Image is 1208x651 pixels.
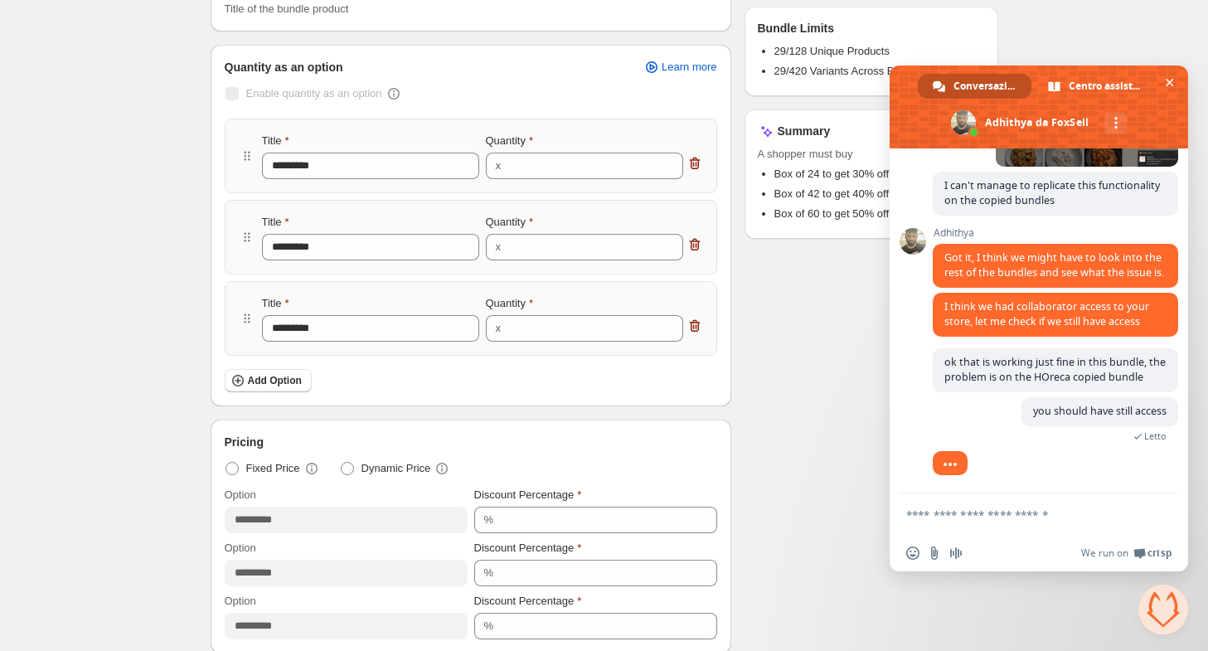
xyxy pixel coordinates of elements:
span: Registra un messaggio audio [949,547,963,560]
label: Title [262,295,289,312]
span: We run on [1081,547,1128,560]
div: % [484,565,494,581]
span: Got it, I think we might have to look into the rest of the bundles and see what the issue is. [944,250,1164,279]
span: Conversazione [953,74,1015,99]
label: Discount Percentage [474,593,582,610]
span: ok that is working just fine in this bundle, the problem is on the HOreca copied bundle [944,355,1166,384]
span: Adhithya [933,227,1178,239]
span: I can't manage to replicate this functionality on the copied bundles [944,178,1160,207]
textarea: Scrivi il tuo messaggio... [906,508,1135,522]
h3: Summary [778,123,831,139]
span: Crisp [1147,547,1172,560]
span: Letto [1144,430,1167,442]
div: Altri canali [1104,112,1127,134]
span: Enable quantity as an option [246,87,382,100]
label: Discount Percentage [474,487,582,503]
div: % [484,618,494,634]
label: Title [262,214,289,231]
div: x [496,239,502,255]
a: We run onCrisp [1081,547,1172,560]
span: Pricing [225,434,264,450]
li: Box of 24 to get 30% off [774,166,985,182]
span: Dynamic Price [361,460,431,477]
div: x [496,320,502,337]
span: A shopper must buy [758,146,985,163]
div: x [496,158,502,174]
span: I think we had collaborator access to your store, let me check if we still have access [944,299,1149,328]
span: Centro assistenza [1069,74,1143,99]
span: Fixed Price [246,460,300,477]
span: Title of the bundle product [225,2,349,15]
h3: Bundle Limits [758,20,835,36]
label: Option [225,593,256,610]
span: 29/128 Unique Products [774,45,890,57]
span: Chiudere la chat [1161,74,1178,91]
span: Invia un file [928,547,941,560]
div: % [484,512,494,528]
label: Option [225,487,256,503]
label: Title [262,133,289,149]
label: Option [225,540,256,556]
div: Chiudere la chat [1138,585,1188,634]
a: Learn more [633,56,726,79]
div: Centro assistenza [1033,74,1160,99]
span: Learn more [662,61,716,74]
label: Quantity [486,295,533,312]
li: Box of 60 to get 50% off [774,206,985,222]
li: Box of 42 to get 40% off [774,186,985,202]
span: Add Option [248,374,302,387]
label: Quantity [486,133,533,149]
span: you should have still access [1033,404,1167,418]
span: Quantity as an option [225,59,343,75]
label: Quantity [486,214,533,231]
div: Conversazione [918,74,1031,99]
span: 29/420 Variants Across Bundle [774,65,921,77]
span: Inserisci una emoji [906,547,919,560]
label: Discount Percentage [474,540,582,556]
button: Add Option [225,369,312,392]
